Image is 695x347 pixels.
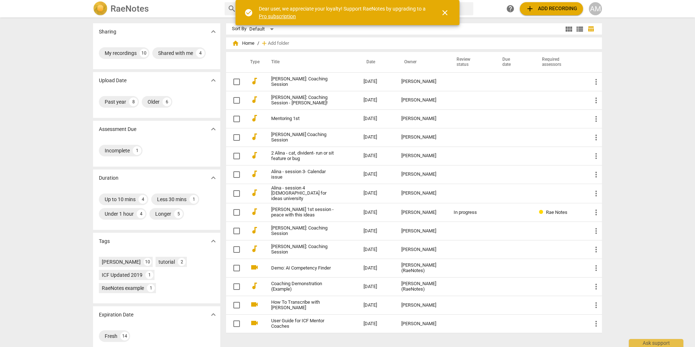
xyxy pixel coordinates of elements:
[592,282,600,291] span: more_vert
[358,165,395,184] td: [DATE]
[271,226,337,236] a: [PERSON_NAME]: Coaching Session
[565,25,573,33] span: view_module
[574,24,585,35] button: List view
[268,41,289,46] span: Add folder
[250,263,259,272] span: videocam
[271,95,337,106] a: [PERSON_NAME]: Coaching Session - [PERSON_NAME]!
[250,300,259,309] span: videocam
[448,52,494,72] th: Review status
[174,210,183,218] div: 5
[250,226,259,235] span: audiotrack
[592,96,600,105] span: more_vert
[208,309,219,320] button: Show more
[401,153,442,159] div: [PERSON_NAME]
[271,281,337,292] a: Coaching Demonstration (Example)
[358,128,395,147] td: [DATE]
[358,184,395,203] td: [DATE]
[140,49,148,57] div: 10
[589,2,602,15] button: AM
[105,49,137,57] div: My recordings
[592,264,600,272] span: more_vert
[585,24,596,35] button: Table view
[454,210,488,215] div: In progress
[546,210,567,215] span: Rae Notes
[102,271,142,279] div: ICF Updated 2019
[111,4,149,14] h2: RaeNotes
[209,27,218,36] span: expand_more
[232,40,254,47] span: Home
[105,210,134,218] div: Under 1 hour
[592,189,600,198] span: more_vert
[147,284,155,292] div: 1
[232,40,239,47] span: home
[592,77,600,86] span: more_vert
[155,210,171,218] div: Longer
[401,263,442,274] div: [PERSON_NAME] (RaeNotes)
[271,186,337,202] a: Alina - session 4 [DEMOGRAPHIC_DATA] for ideas university
[250,169,259,178] span: audiotrack
[592,301,600,310] span: more_vert
[99,77,126,84] p: Upload Date
[592,152,600,160] span: more_vert
[232,26,246,32] div: Sort By
[105,196,136,203] div: Up to 10 mins
[401,303,442,308] div: [PERSON_NAME]
[162,97,171,106] div: 6
[208,26,219,37] button: Show more
[105,98,126,105] div: Past year
[629,339,683,347] div: Ask support
[259,13,296,19] a: Pro subscription
[250,319,259,327] span: videocam
[157,196,186,203] div: Less 30 mins
[209,237,218,246] span: expand_more
[244,52,262,72] th: Type
[102,258,141,266] div: [PERSON_NAME]
[592,208,600,217] span: more_vert
[358,315,395,333] td: [DATE]
[592,133,600,142] span: more_vert
[504,2,517,15] a: Help
[99,28,116,36] p: Sharing
[208,75,219,86] button: Show more
[250,132,259,141] span: audiotrack
[401,210,442,215] div: [PERSON_NAME]
[209,310,218,319] span: expand_more
[250,282,259,290] span: audiotrack
[526,4,534,13] span: add
[250,95,259,104] span: audiotrack
[358,222,395,240] td: [DATE]
[250,114,259,123] span: audiotrack
[401,228,442,234] div: [PERSON_NAME]
[105,147,130,154] div: Incomplete
[592,115,600,123] span: more_vert
[358,203,395,222] td: [DATE]
[105,332,117,340] div: Fresh
[271,116,337,121] a: Mentoring 1st
[209,173,218,182] span: expand_more
[250,188,259,197] span: audiotrack
[358,72,395,91] td: [DATE]
[257,41,259,46] span: /
[209,125,218,133] span: expand_more
[271,169,337,180] a: Alina - session 3- Calendar issue
[533,52,586,72] th: Required assessors
[208,124,219,135] button: Show more
[271,300,337,311] a: How To Transcribe with [PERSON_NAME]
[539,210,546,215] span: Review status: in progress
[401,247,442,252] div: [PERSON_NAME]
[401,281,442,292] div: [PERSON_NAME] (RaeNotes)
[401,172,442,177] div: [PERSON_NAME]
[401,321,442,327] div: [PERSON_NAME]
[209,76,218,85] span: expand_more
[189,195,198,204] div: 1
[99,311,133,319] p: Expiration Date
[441,8,449,17] span: close
[401,79,442,84] div: [PERSON_NAME]
[358,296,395,315] td: [DATE]
[93,1,108,16] img: Logo
[520,2,583,15] button: Upload
[401,135,442,140] div: [PERSON_NAME]
[436,4,454,21] button: Close
[137,210,145,218] div: 4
